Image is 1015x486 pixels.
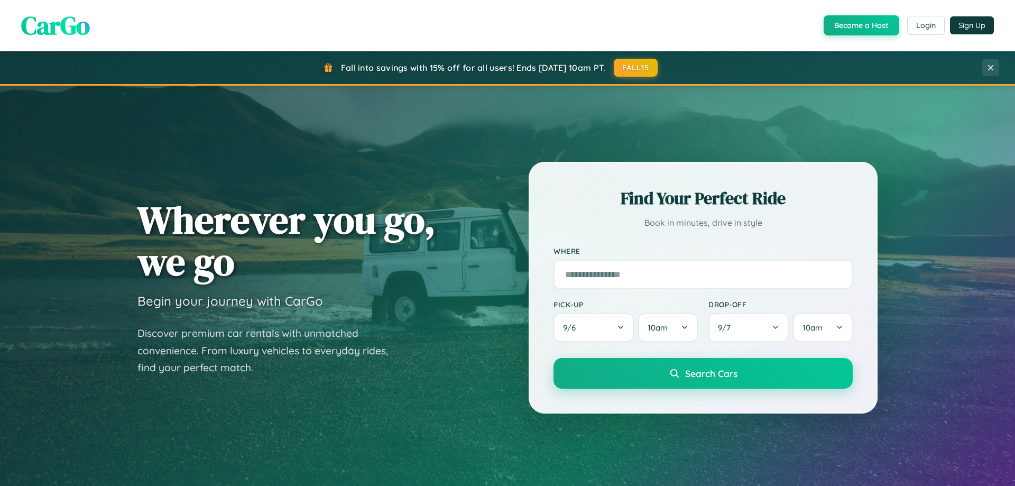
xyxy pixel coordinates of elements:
[341,62,606,73] span: Fall into savings with 15% off for all users! Ends [DATE] 10am PT.
[137,293,323,309] h3: Begin your journey with CarGo
[950,16,994,34] button: Sign Up
[824,15,899,35] button: Become a Host
[907,16,945,35] button: Login
[553,187,853,210] h2: Find Your Perfect Ride
[553,358,853,389] button: Search Cars
[553,313,634,342] button: 9/6
[685,368,737,379] span: Search Cars
[137,325,402,377] p: Discover premium car rentals with unmatched convenience. From luxury vehicles to everyday rides, ...
[648,323,668,333] span: 10am
[793,313,853,342] button: 10am
[802,323,823,333] span: 10am
[553,215,853,231] p: Book in minutes, drive in style
[718,323,736,333] span: 9 / 7
[553,300,698,309] label: Pick-up
[563,323,581,333] span: 9 / 6
[137,199,436,282] h1: Wherever you go, we go
[614,59,658,77] button: FALL15
[638,313,698,342] button: 10am
[21,8,90,43] span: CarGo
[708,300,853,309] label: Drop-off
[553,246,853,255] label: Where
[708,313,789,342] button: 9/7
